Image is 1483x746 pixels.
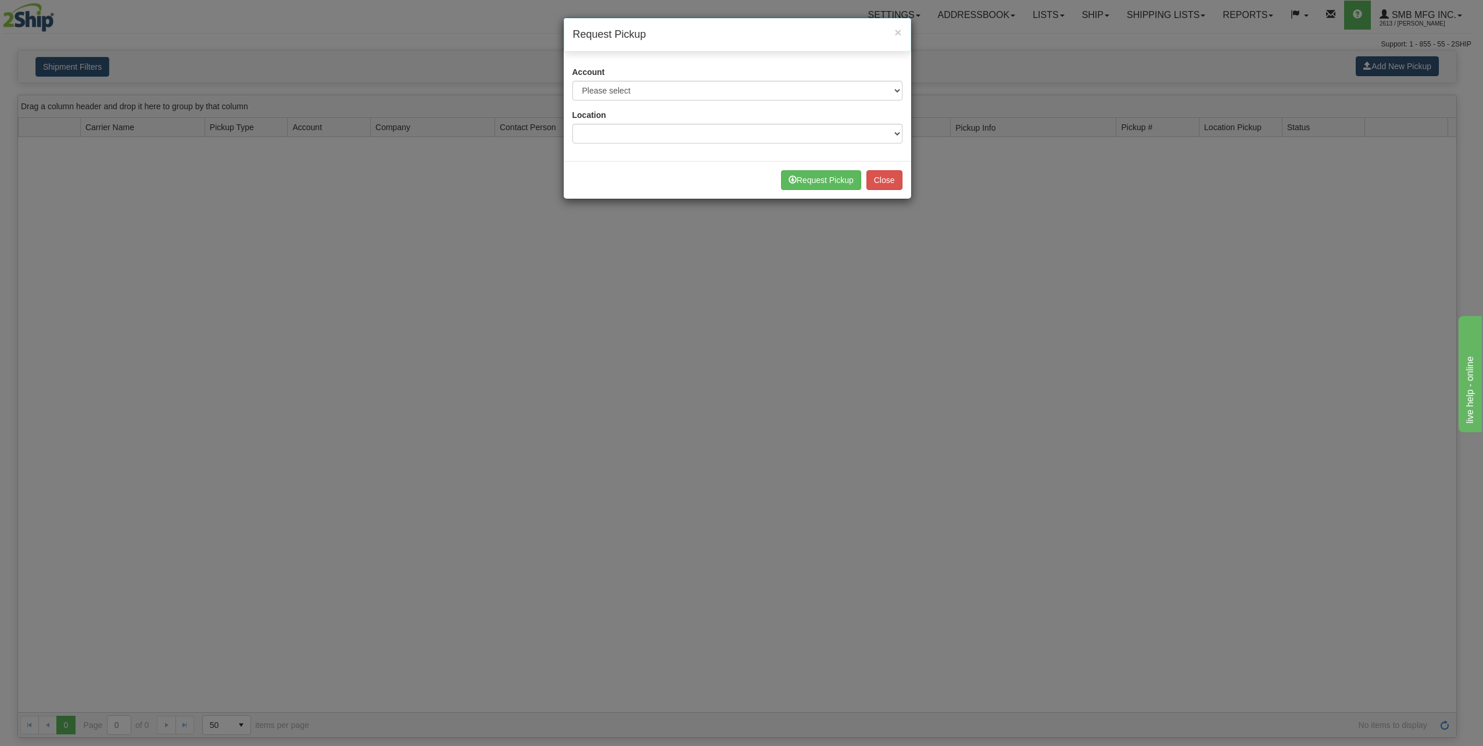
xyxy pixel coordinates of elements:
button: Close [866,170,902,190]
h4: Request Pickup [573,27,902,42]
span: × [894,26,901,39]
label: Location [572,109,606,121]
iframe: chat widget [1456,314,1482,432]
label: Account [572,66,605,78]
button: Request Pickup [781,170,861,190]
button: Close [894,26,901,38]
div: live help - online [9,7,108,21]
